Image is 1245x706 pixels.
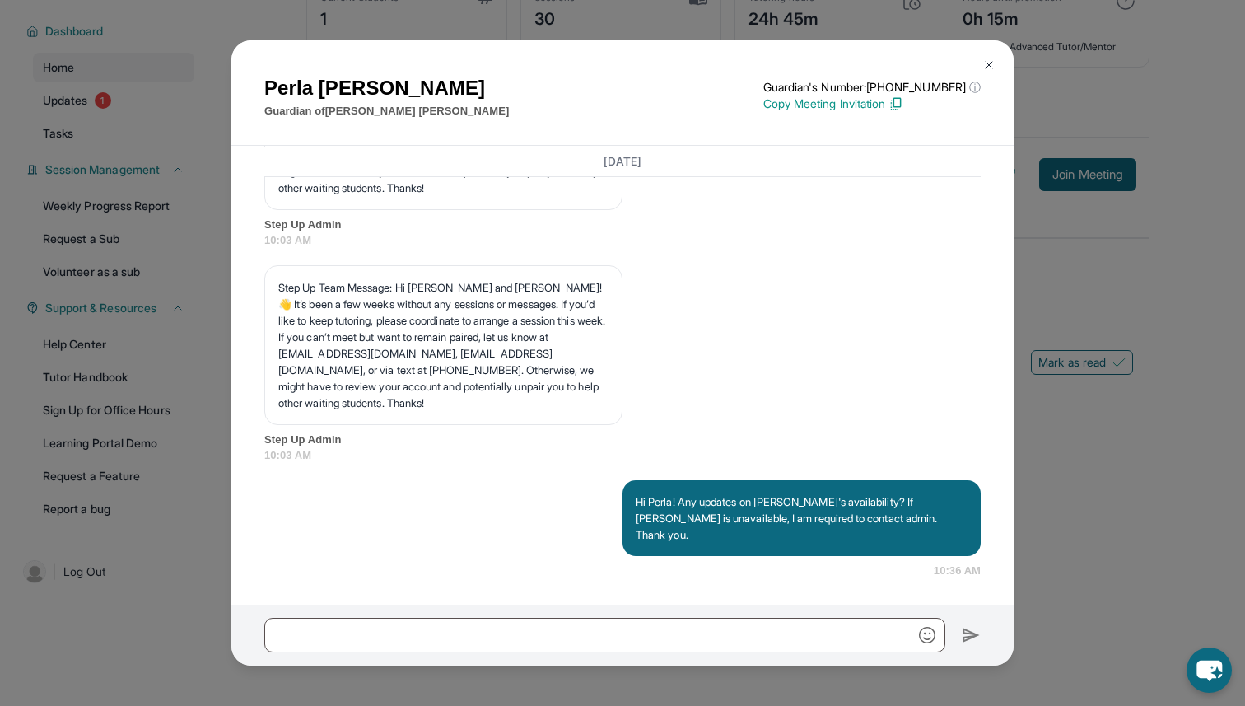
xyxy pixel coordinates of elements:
img: Emoji [919,627,935,643]
p: Copy Meeting Invitation [763,96,981,112]
img: Send icon [962,625,981,645]
span: 10:36 AM [934,563,981,579]
span: Step Up Admin [264,217,981,233]
span: 10:03 AM [264,447,981,464]
span: ⓘ [969,79,981,96]
h1: Perla [PERSON_NAME] [264,73,509,103]
button: chat-button [1187,648,1232,693]
p: Guardian of [PERSON_NAME] [PERSON_NAME] [264,103,509,119]
p: Guardian's Number: [PHONE_NUMBER] [763,79,981,96]
span: 10:03 AM [264,232,981,249]
span: Step Up Admin [264,432,981,448]
p: Step Up Team Message: Hi [PERSON_NAME] and [PERSON_NAME]! 👋 It’s been a few weeks without any ses... [278,279,609,411]
h3: [DATE] [264,152,981,169]
p: Hi Perla! Any updates on [PERSON_NAME]'s availability? If [PERSON_NAME] is unavailable, I am requ... [636,493,968,543]
img: Close Icon [982,58,996,72]
img: Copy Icon [888,96,903,111]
